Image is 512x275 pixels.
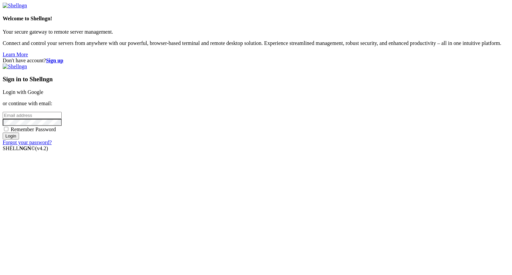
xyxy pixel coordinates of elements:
[3,29,509,35] p: Your secure gateway to remote server management.
[3,89,43,95] a: Login with Google
[3,112,62,119] input: Email address
[19,145,31,151] b: NGN
[46,58,63,63] a: Sign up
[3,16,509,22] h4: Welcome to Shellngn!
[3,139,52,145] a: Forgot your password?
[3,101,509,107] p: or continue with email:
[3,76,509,83] h3: Sign in to Shellngn
[3,58,509,64] div: Don't have account?
[11,127,56,132] span: Remember Password
[35,145,48,151] span: 4.2.0
[4,127,8,131] input: Remember Password
[3,52,28,57] a: Learn More
[3,64,27,70] img: Shellngn
[3,40,509,46] p: Connect and control your servers from anywhere with our powerful, browser-based terminal and remo...
[3,133,19,139] input: Login
[3,145,48,151] span: SHELL ©
[3,3,27,9] img: Shellngn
